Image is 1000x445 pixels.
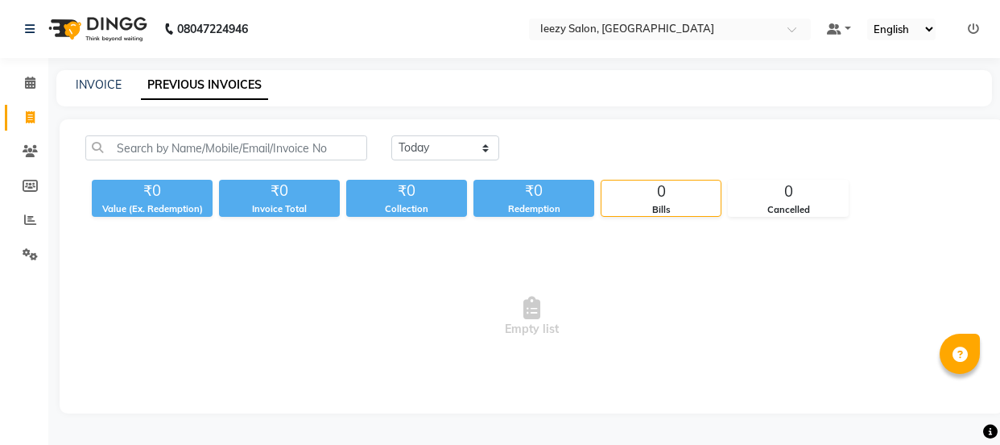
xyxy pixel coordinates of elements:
[729,181,848,203] div: 0
[729,203,848,217] div: Cancelled
[92,202,213,216] div: Value (Ex. Redemption)
[601,203,721,217] div: Bills
[346,202,467,216] div: Collection
[85,135,367,160] input: Search by Name/Mobile/Email/Invoice No
[76,77,122,92] a: INVOICE
[92,180,213,202] div: ₹0
[41,6,151,52] img: logo
[177,6,248,52] b: 08047224946
[346,180,467,202] div: ₹0
[601,181,721,203] div: 0
[473,180,594,202] div: ₹0
[219,180,340,202] div: ₹0
[932,381,984,429] iframe: chat widget
[85,236,978,397] span: Empty list
[219,202,340,216] div: Invoice Total
[141,71,268,100] a: PREVIOUS INVOICES
[473,202,594,216] div: Redemption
